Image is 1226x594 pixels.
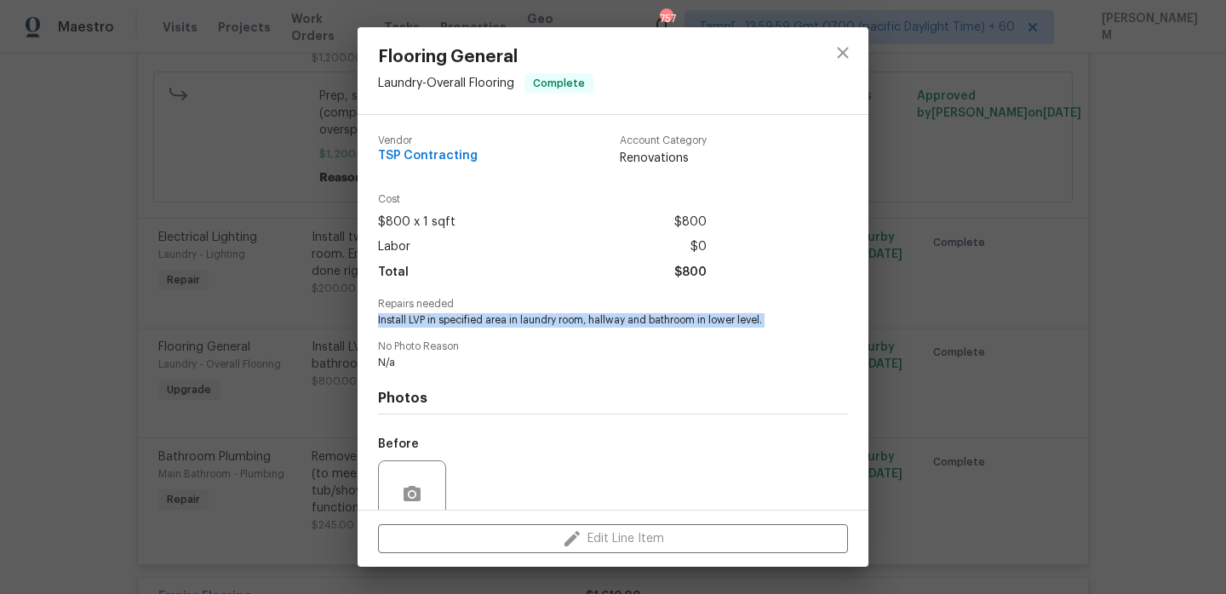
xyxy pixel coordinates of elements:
span: TSP Contracting [378,150,478,163]
span: Repairs needed [378,299,848,310]
span: Cost [378,194,707,205]
h5: Before [378,438,419,450]
span: $800 [674,260,707,285]
span: Renovations [620,150,707,167]
span: $0 [690,235,707,260]
span: No Photo Reason [378,341,848,352]
span: Install LVP in specified area in laundry room, hallway and bathroom in lower level. [378,313,801,328]
span: Flooring General [378,48,593,66]
h4: Photos [378,390,848,407]
span: Labor [378,235,410,260]
span: $800 x 1 sqft [378,210,455,235]
span: Account Category [620,135,707,146]
button: close [822,32,863,73]
span: Laundry - Overall Flooring [378,77,514,89]
span: Vendor [378,135,478,146]
span: N/a [378,356,801,370]
span: Complete [526,75,592,92]
span: $800 [674,210,707,235]
div: 757 [660,10,672,27]
span: Total [378,260,409,285]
